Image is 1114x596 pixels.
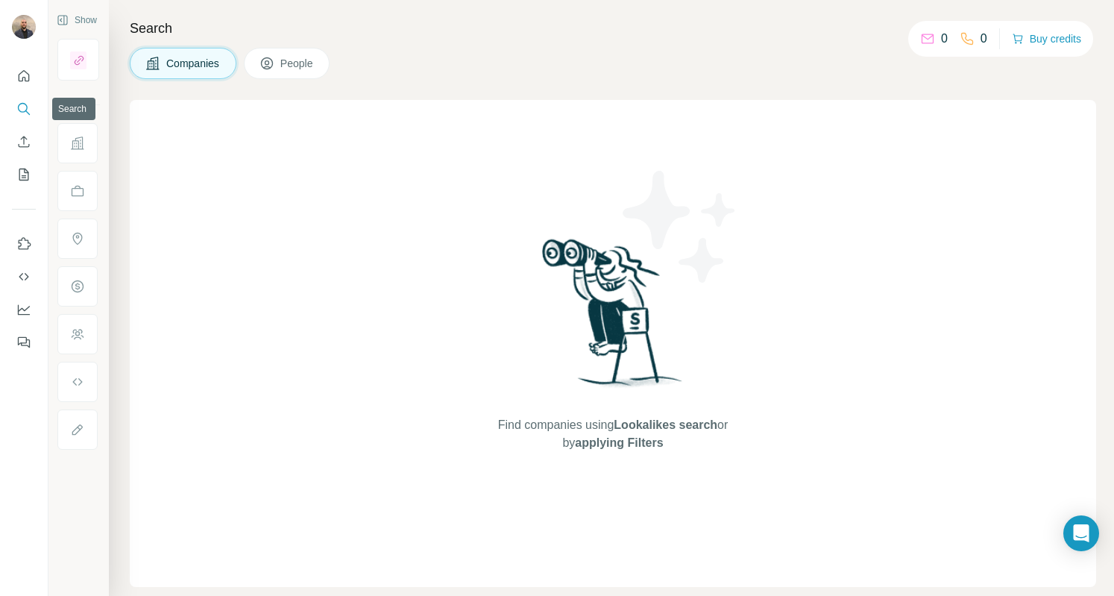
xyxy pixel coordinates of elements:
[613,160,747,294] img: Surfe Illustration - Stars
[46,9,107,31] button: Show
[130,18,1096,39] h4: Search
[12,263,36,290] button: Use Surfe API
[12,128,36,155] button: Enrich CSV
[280,56,315,71] span: People
[12,15,36,39] img: Avatar
[12,63,36,90] button: Quick start
[166,56,221,71] span: Companies
[1063,515,1099,551] div: Open Intercom Messenger
[12,95,36,122] button: Search
[575,436,663,449] span: applying Filters
[535,235,690,401] img: Surfe Illustration - Woman searching with binoculars
[12,329,36,356] button: Feedback
[614,418,717,431] span: Lookalikes search
[494,416,732,452] span: Find companies using or by
[1012,28,1081,49] button: Buy credits
[941,30,948,48] p: 0
[12,230,36,257] button: Use Surfe on LinkedIn
[12,296,36,323] button: Dashboard
[12,161,36,188] button: My lists
[981,30,987,48] p: 0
